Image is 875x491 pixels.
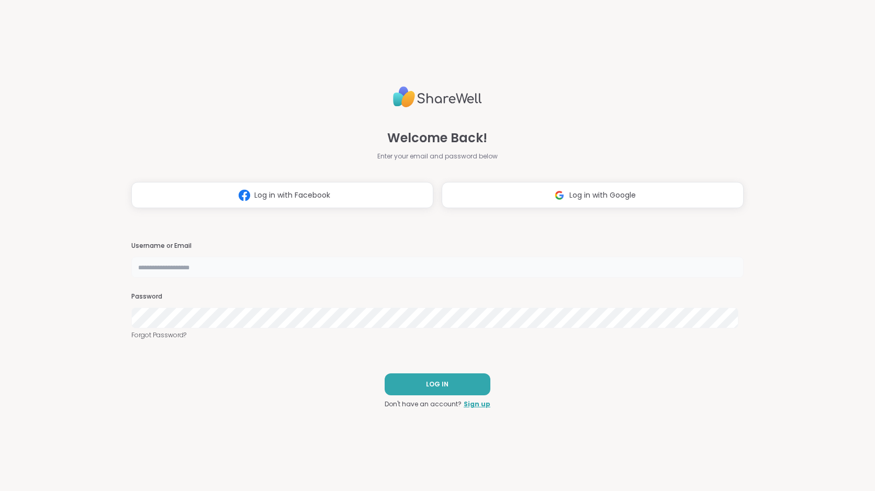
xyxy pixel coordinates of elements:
[385,373,490,395] button: LOG IN
[549,186,569,205] img: ShareWell Logomark
[131,292,744,301] h3: Password
[569,190,636,201] span: Log in with Google
[464,399,490,409] a: Sign up
[131,242,744,250] h3: Username or Email
[254,190,330,201] span: Log in with Facebook
[234,186,254,205] img: ShareWell Logomark
[377,152,498,161] span: Enter your email and password below
[131,182,433,208] button: Log in with Facebook
[393,82,482,112] img: ShareWell Logo
[442,182,744,208] button: Log in with Google
[385,399,462,409] span: Don't have an account?
[426,380,448,389] span: LOG IN
[387,129,487,147] span: Welcome Back!
[131,330,744,340] a: Forgot Password?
